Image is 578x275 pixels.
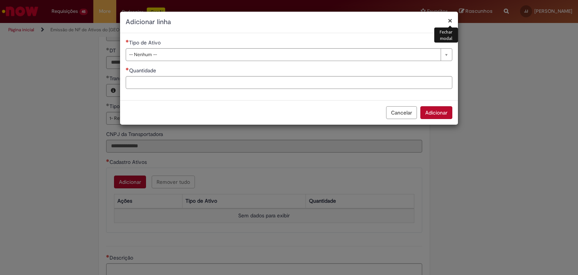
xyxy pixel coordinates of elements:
div: Fechar modal [434,27,458,43]
button: Fechar modal [448,17,452,24]
span: -- Nenhum -- [129,49,437,61]
span: Necessários [126,40,129,43]
span: Necessários [126,67,129,70]
span: Tipo de Ativo [129,39,162,46]
input: Quantidade [126,76,452,89]
button: Cancelar [386,106,417,119]
h2: Adicionar linha [126,17,452,27]
span: Quantidade [129,67,158,74]
button: Adicionar [420,106,452,119]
